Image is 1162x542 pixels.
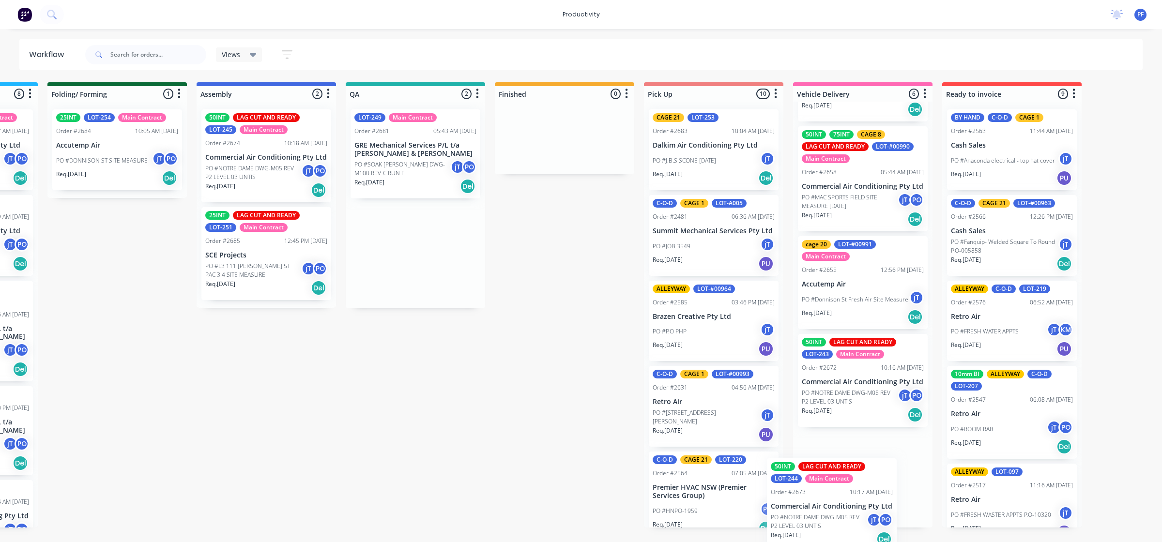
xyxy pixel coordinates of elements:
[17,7,32,22] img: Factory
[558,7,605,22] div: productivity
[222,49,240,60] span: Views
[1137,10,1144,19] span: PF
[29,49,69,60] div: Workflow
[110,45,206,64] input: Search for orders...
